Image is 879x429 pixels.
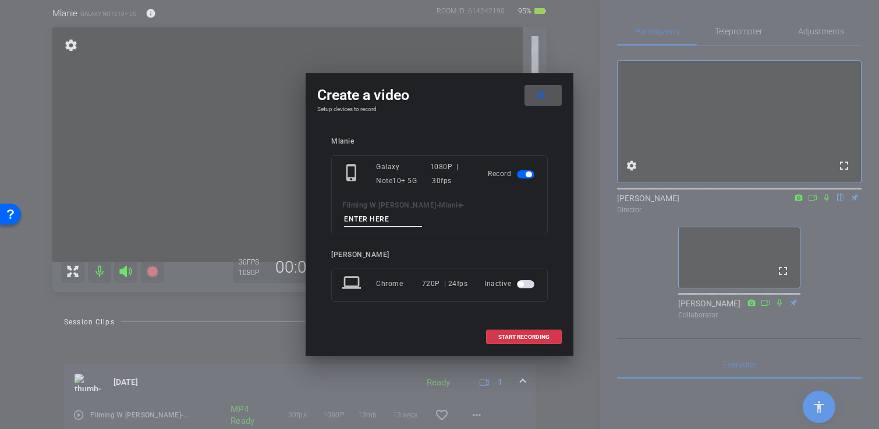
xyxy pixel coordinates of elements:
div: 1080P | 30fps [430,160,471,188]
h4: Setup devices to record [317,106,562,113]
div: Inactive [484,273,537,294]
mat-icon: close [534,88,548,103]
div: Galaxy Note10+ 5G [376,160,430,188]
span: Mlanie [439,201,462,209]
span: Filming W [PERSON_NAME] [342,201,437,209]
span: - [437,201,439,209]
div: Record [488,160,537,188]
mat-icon: laptop [342,273,363,294]
div: Chrome [376,273,422,294]
div: [PERSON_NAME] [331,251,548,259]
input: ENTER HERE [344,212,422,227]
span: START RECORDING [498,334,550,340]
div: Mlanie [331,137,548,146]
span: - [462,201,465,209]
mat-icon: phone_iphone [342,163,363,184]
div: Create a video [317,85,562,106]
div: 720P | 24fps [422,273,468,294]
button: START RECORDING [486,330,562,344]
